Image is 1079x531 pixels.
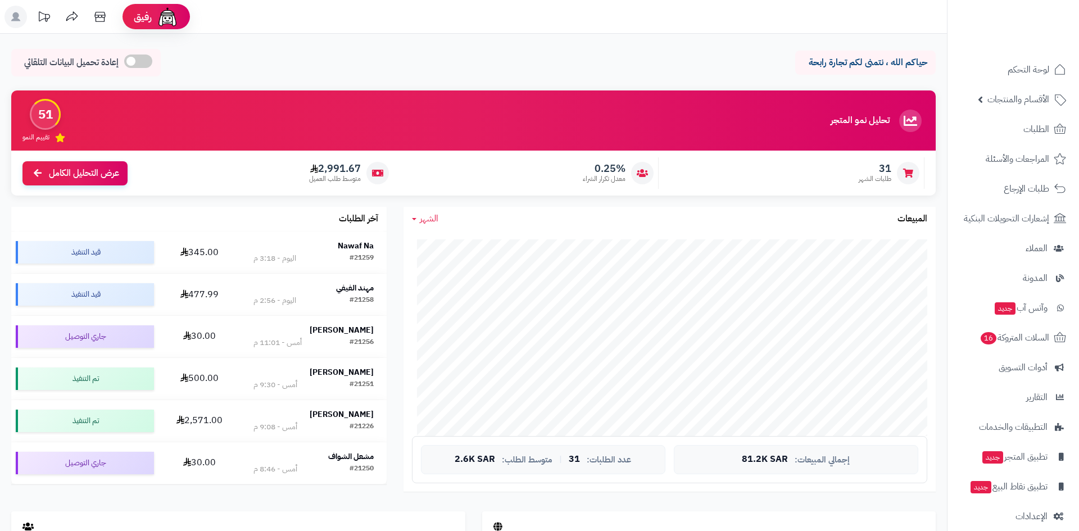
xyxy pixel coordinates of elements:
div: قيد التنفيذ [16,283,154,306]
div: #21256 [350,337,374,348]
div: #21251 [350,379,374,391]
span: 31 [569,455,580,465]
td: 30.00 [158,316,241,357]
span: المراجعات والأسئلة [986,151,1049,167]
a: التقارير [954,384,1072,411]
span: وآتس آب [994,300,1048,316]
span: السلات المتروكة [980,330,1049,346]
span: 81.2K SAR [742,455,788,465]
span: إعادة تحميل البيانات التلقائي [24,56,119,69]
a: تطبيق المتجرجديد [954,443,1072,470]
a: المدونة [954,265,1072,292]
div: جاري التوصيل [16,325,154,348]
td: 2,571.00 [158,400,241,442]
div: #21226 [350,421,374,433]
a: أدوات التسويق [954,354,1072,381]
span: الشهر [420,212,438,225]
div: أمس - 11:01 م [253,337,302,348]
span: جديد [995,302,1015,315]
span: رفيق [134,10,152,24]
h3: المبيعات [897,214,927,224]
strong: مشعل الشواف [328,451,374,462]
strong: [PERSON_NAME] [310,324,374,336]
div: أمس - 8:46 م [253,464,297,475]
span: 31 [859,162,891,175]
a: الشهر [412,212,438,225]
span: المدونة [1023,270,1048,286]
strong: [PERSON_NAME] [310,366,374,378]
h3: تحليل نمو المتجر [831,116,890,126]
td: 345.00 [158,232,241,273]
span: | [559,455,562,464]
td: 30.00 [158,442,241,484]
span: الطلبات [1023,121,1049,137]
img: ai-face.png [156,6,179,28]
span: طلبات الشهر [859,174,891,184]
strong: [PERSON_NAME] [310,409,374,420]
div: #21258 [350,295,374,306]
td: 477.99 [158,274,241,315]
span: جديد [982,451,1003,464]
span: لوحة التحكم [1008,62,1049,78]
span: 2,991.67 [309,162,361,175]
div: اليوم - 2:56 م [253,295,296,306]
a: وآتس آبجديد [954,294,1072,321]
span: متوسط الطلب: [502,455,552,465]
a: تحديثات المنصة [30,6,58,31]
div: #21250 [350,464,374,475]
span: 16 [981,332,996,344]
a: السلات المتروكة16 [954,324,1072,351]
span: تطبيق نقاط البيع [969,479,1048,494]
span: متوسط طلب العميل [309,174,361,184]
a: الإعدادات [954,503,1072,530]
span: الإعدادات [1015,509,1048,524]
span: أدوات التسويق [999,360,1048,375]
strong: مهند الفيفي [336,282,374,294]
a: الطلبات [954,116,1072,143]
a: تطبيق نقاط البيعجديد [954,473,1072,500]
div: #21259 [350,253,374,264]
a: المراجعات والأسئلة [954,146,1072,173]
a: طلبات الإرجاع [954,175,1072,202]
h3: آخر الطلبات [339,214,378,224]
p: حياكم الله ، نتمنى لكم تجارة رابحة [804,56,927,69]
span: جديد [971,481,991,493]
div: اليوم - 3:18 م [253,253,296,264]
div: أمس - 9:08 م [253,421,297,433]
div: تم التنفيذ [16,367,154,390]
a: التطبيقات والخدمات [954,414,1072,441]
strong: Nawaf Na [338,240,374,252]
span: تطبيق المتجر [981,449,1048,465]
span: العملاء [1026,240,1048,256]
span: 0.25% [583,162,625,175]
span: إجمالي المبيعات: [795,455,850,465]
a: العملاء [954,235,1072,262]
div: قيد التنفيذ [16,241,154,264]
td: 500.00 [158,358,241,400]
span: التقارير [1026,389,1048,405]
span: عدد الطلبات: [587,455,631,465]
span: عرض التحليل الكامل [49,167,119,180]
span: طلبات الإرجاع [1004,181,1049,197]
span: التطبيقات والخدمات [979,419,1048,435]
div: جاري التوصيل [16,452,154,474]
span: إشعارات التحويلات البنكية [964,211,1049,226]
span: الأقسام والمنتجات [987,92,1049,107]
span: معدل تكرار الشراء [583,174,625,184]
span: 2.6K SAR [455,455,495,465]
a: إشعارات التحويلات البنكية [954,205,1072,232]
div: تم التنفيذ [16,410,154,432]
a: عرض التحليل الكامل [22,161,128,185]
a: لوحة التحكم [954,56,1072,83]
span: تقييم النمو [22,133,49,142]
div: أمس - 9:30 م [253,379,297,391]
